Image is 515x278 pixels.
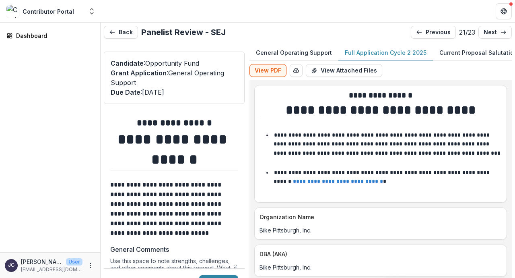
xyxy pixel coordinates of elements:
p: General Operating Support [256,48,332,57]
button: More [86,261,95,270]
p: General Comments [110,245,169,254]
a: previous [411,26,456,39]
span: Grant Application [111,69,167,77]
p: Organization Name [260,213,499,221]
span: Due Date [111,88,140,96]
div: Jasimine Cooper [8,263,14,268]
h2: Panelist Review - SEJ [141,27,226,37]
span: Candidate [111,59,144,67]
div: Contributor Portal [23,7,74,16]
p: 21 / 23 [459,27,475,37]
p: : Opportunity Fund [111,58,238,68]
button: Get Help [496,3,512,19]
p: Full Application Cycle 2 2025 [345,48,426,57]
p: previous [426,29,451,36]
p: next [484,29,497,36]
a: next [478,26,512,39]
button: Back [104,26,138,39]
p: Bike Pittsburgh, Inc. [260,263,502,272]
p: : General Operating Support [111,68,238,87]
a: Dashboard [3,29,97,42]
p: [PERSON_NAME] [21,257,63,266]
div: Dashboard [16,31,91,40]
p: [EMAIL_ADDRESS][DOMAIN_NAME] [21,266,82,273]
button: Open entity switcher [86,3,97,19]
button: View Attached Files [306,64,382,77]
p: DBA (AKA) [260,250,499,258]
p: : [DATE] [111,87,238,97]
p: User [66,258,82,266]
p: Bike Pittsburgh, Inc. [260,226,502,234]
img: Contributor Portal [6,5,19,18]
button: View PDF [249,64,286,77]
